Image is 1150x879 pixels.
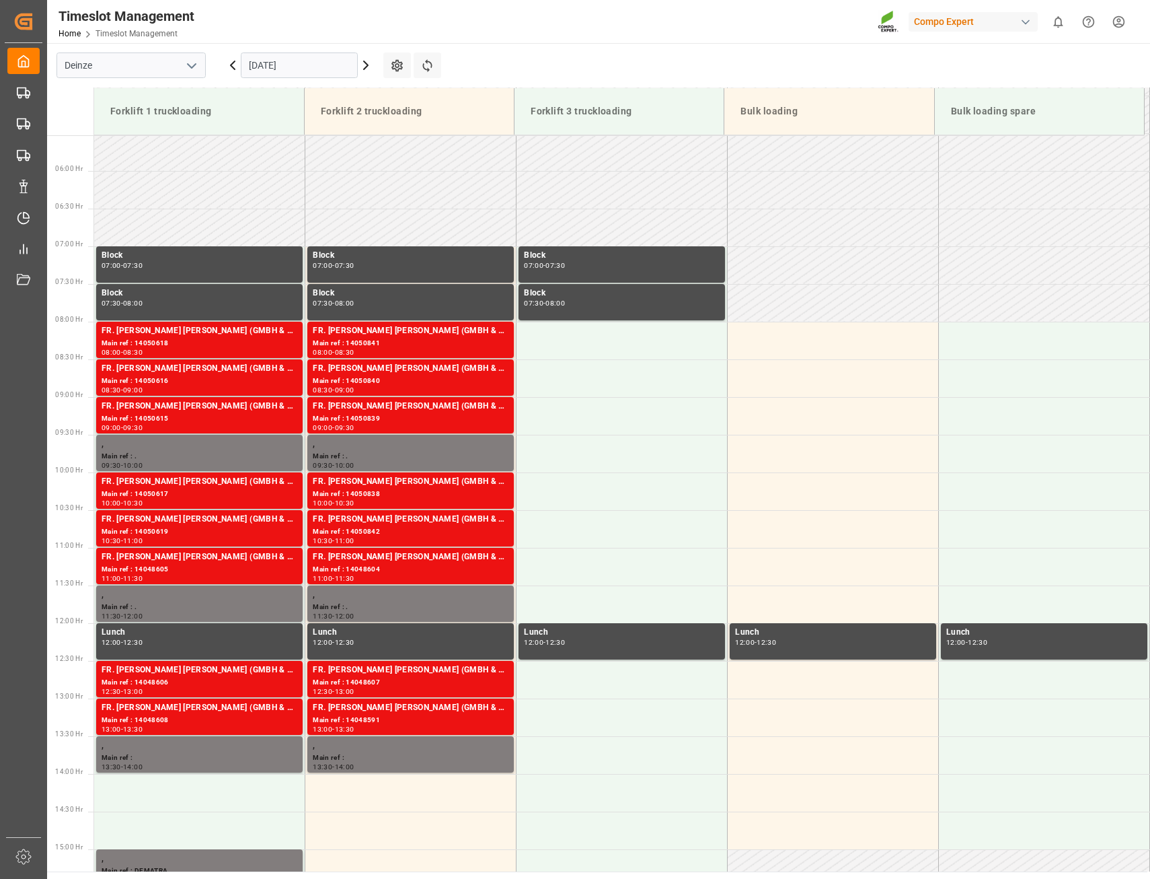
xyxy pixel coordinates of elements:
div: Main ref : 14050839 [313,413,508,425]
div: Compo Expert [909,12,1038,32]
div: 12:30 [335,639,354,645]
span: 11:00 Hr [55,542,83,549]
div: Main ref : . [313,451,508,462]
div: FR. [PERSON_NAME] [PERSON_NAME] (GMBH & CO.) KG, COMPO EXPERT Benelux N.V. [313,513,508,526]
div: 09:00 [313,425,332,431]
div: 08:30 [123,349,143,355]
div: 14:00 [335,764,354,770]
div: - [543,639,545,645]
div: 09:30 [313,462,332,468]
div: FR. [PERSON_NAME] [PERSON_NAME] (GMBH & CO.) KG, COMPO EXPERT Benelux N.V. [102,400,297,413]
div: 07:30 [313,300,332,306]
div: - [543,300,545,306]
div: 08:00 [545,300,565,306]
div: 09:00 [123,387,143,393]
span: 14:30 Hr [55,806,83,813]
div: 10:30 [123,500,143,506]
div: Lunch [102,626,297,639]
div: FR. [PERSON_NAME] [PERSON_NAME] (GMBH & CO.) KG, COMPO EXPERT Benelux N.V. [313,701,508,715]
div: Main ref : 14050838 [313,489,508,500]
div: 12:00 [102,639,121,645]
div: , [313,739,508,752]
div: - [966,639,968,645]
div: FR. [PERSON_NAME] [PERSON_NAME] (GMBH & CO.) KG, COMPO EXPERT Benelux N.V. [102,664,297,677]
button: Compo Expert [909,9,1043,34]
div: - [332,726,334,732]
div: Main ref : 14050615 [102,413,297,425]
div: 13:30 [102,764,121,770]
div: Main ref : 14048605 [102,564,297,575]
div: 08:00 [102,349,121,355]
div: 12:00 [335,613,354,619]
div: 08:30 [102,387,121,393]
div: 12:00 [313,639,332,645]
div: 10:30 [102,538,121,544]
div: , [313,437,508,451]
div: 10:30 [335,500,354,506]
div: - [121,300,123,306]
div: Bulk loading spare [946,99,1133,124]
div: 10:00 [123,462,143,468]
div: 10:00 [335,462,354,468]
div: Main ref : . [102,451,297,462]
div: 12:00 [735,639,755,645]
div: Main ref : DEMATRA [102,866,297,877]
div: Forklift 1 truckloading [105,99,293,124]
div: - [121,538,123,544]
div: Main ref : 14050842 [313,526,508,538]
div: 12:00 [946,639,966,645]
div: FR. [PERSON_NAME] [PERSON_NAME] (GMBH & CO.) KG, COMPO EXPERT Benelux N.V. [313,400,508,413]
div: 07:30 [102,300,121,306]
div: 12:30 [123,639,143,645]
div: 08:00 [335,300,354,306]
div: 08:30 [313,387,332,393]
div: Main ref : 14048607 [313,677,508,689]
div: Timeslot Management [59,6,194,26]
div: - [121,613,123,619]
div: 08:00 [123,300,143,306]
div: Forklift 2 truckloading [315,99,503,124]
span: 13:00 Hr [55,693,83,700]
button: Help Center [1073,7,1104,37]
div: Block [102,249,297,262]
div: 12:30 [968,639,987,645]
div: Block [102,287,297,300]
span: 08:30 Hr [55,353,83,361]
div: Main ref : 14048591 [313,715,508,726]
div: 14:00 [123,764,143,770]
div: FR. [PERSON_NAME] [PERSON_NAME] (GMBH & CO.) KG, COMPO EXPERT Benelux N.V. [313,664,508,677]
div: Main ref : 14050617 [102,489,297,500]
span: 13:30 Hr [55,730,83,738]
div: Main ref : 14050840 [313,376,508,387]
div: FR. [PERSON_NAME] [PERSON_NAME] (GMBH & CO.) KG, COMPO EXPERT Benelux N.V. [313,324,508,338]
div: - [121,764,123,770]
span: 09:00 Hr [55,391,83,398]
div: - [332,349,334,355]
div: FR. [PERSON_NAME] [PERSON_NAME] (GMBH & CO.) KG, COMPO EXPERT Benelux N.V. [102,513,297,526]
span: 07:30 Hr [55,278,83,285]
div: - [121,726,123,732]
div: Main ref : . [102,602,297,613]
div: 11:00 [313,575,332,582]
div: - [121,349,123,355]
div: - [332,387,334,393]
div: Forklift 3 truckloading [525,99,713,124]
div: 08:00 [313,349,332,355]
div: - [121,689,123,695]
div: - [332,613,334,619]
div: - [332,262,334,269]
img: Screenshot%202023-09-29%20at%2010.02.21.png_1712312052.png [878,10,899,34]
div: - [332,575,334,582]
div: , [102,588,297,602]
div: Block [313,249,508,262]
div: FR. [PERSON_NAME] [PERSON_NAME] (GMBH & CO.) KG, COMPO EXPERT Benelux N.V. [313,362,508,376]
div: 13:30 [123,726,143,732]
div: - [332,300,334,306]
div: Main ref : [313,752,508,764]
span: 07:00 Hr [55,240,83,248]
div: , [102,852,297,866]
div: Main ref : 14048604 [313,564,508,575]
div: 10:00 [313,500,332,506]
div: 09:00 [335,387,354,393]
div: - [121,262,123,269]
